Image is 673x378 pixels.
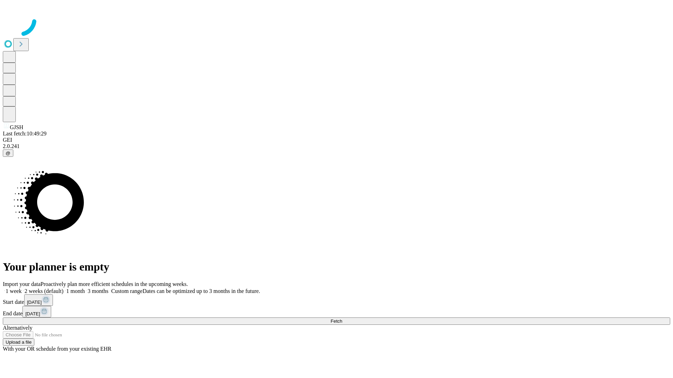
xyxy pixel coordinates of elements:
[66,288,85,294] span: 1 month
[3,338,34,346] button: Upload a file
[24,294,53,306] button: [DATE]
[25,311,40,316] span: [DATE]
[3,260,670,273] h1: Your planner is empty
[3,306,670,317] div: End date
[3,137,670,143] div: GEI
[6,288,22,294] span: 1 week
[10,124,23,130] span: GJSH
[3,346,111,352] span: With your OR schedule from your existing EHR
[3,143,670,149] div: 2.0.241
[143,288,260,294] span: Dates can be optimized up to 3 months in the future.
[331,318,342,324] span: Fetch
[88,288,108,294] span: 3 months
[6,150,11,156] span: @
[3,149,13,157] button: @
[3,131,47,136] span: Last fetch: 10:49:29
[25,288,63,294] span: 2 weeks (default)
[41,281,188,287] span: Proactively plan more efficient schedules in the upcoming weeks.
[3,317,670,325] button: Fetch
[22,306,51,317] button: [DATE]
[27,300,42,305] span: [DATE]
[3,325,32,331] span: Alternatively
[111,288,142,294] span: Custom range
[3,294,670,306] div: Start date
[3,281,41,287] span: Import your data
